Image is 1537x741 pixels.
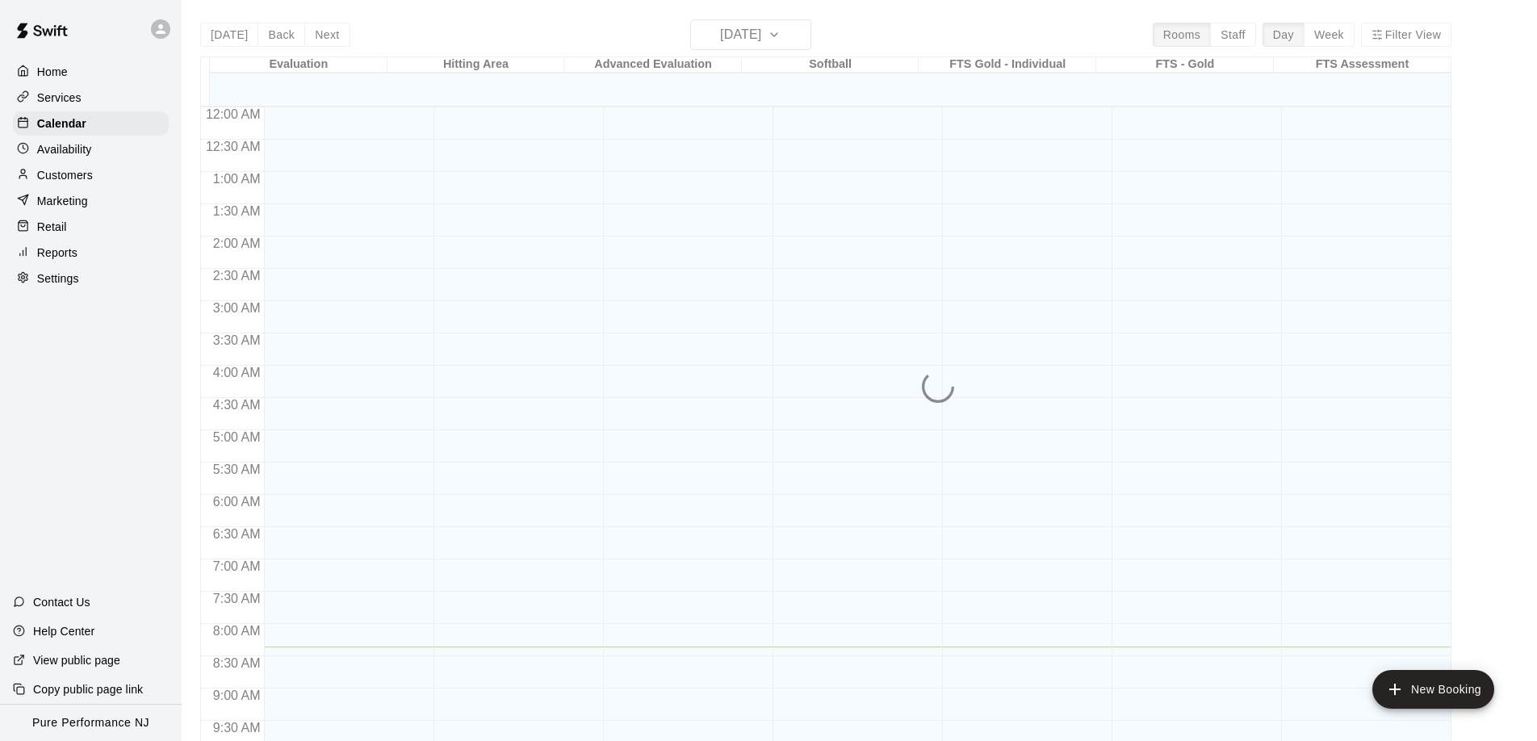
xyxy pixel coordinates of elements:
[210,57,387,73] div: Evaluation
[202,140,265,153] span: 12:30 AM
[387,57,565,73] div: Hitting Area
[33,652,120,668] p: View public page
[37,141,92,157] p: Availability
[209,366,265,379] span: 4:00 AM
[919,57,1096,73] div: FTS Gold - Individual
[209,398,265,412] span: 4:30 AM
[209,237,265,250] span: 2:00 AM
[209,656,265,670] span: 8:30 AM
[1096,57,1274,73] div: FTS - Gold
[37,64,68,80] p: Home
[209,624,265,638] span: 8:00 AM
[209,204,265,218] span: 1:30 AM
[564,57,742,73] div: Advanced Evaluation
[209,333,265,347] span: 3:30 AM
[37,245,77,261] p: Reports
[37,167,93,183] p: Customers
[13,163,169,187] a: Customers
[13,137,169,161] a: Availability
[37,90,82,106] p: Services
[33,623,94,639] p: Help Center
[209,495,265,509] span: 6:00 AM
[13,266,169,291] a: Settings
[209,269,265,283] span: 2:30 AM
[13,111,169,136] a: Calendar
[209,721,265,735] span: 9:30 AM
[32,714,149,731] p: Pure Performance NJ
[209,301,265,315] span: 3:00 AM
[37,193,88,209] p: Marketing
[209,689,265,702] span: 9:00 AM
[13,86,169,110] a: Services
[209,527,265,541] span: 6:30 AM
[209,559,265,573] span: 7:00 AM
[209,430,265,444] span: 5:00 AM
[1372,670,1494,709] button: add
[13,241,169,265] a: Reports
[742,57,919,73] div: Softball
[209,172,265,186] span: 1:00 AM
[209,592,265,605] span: 7:30 AM
[37,270,79,287] p: Settings
[202,107,265,121] span: 12:00 AM
[37,115,86,132] p: Calendar
[1274,57,1451,73] div: FTS Assessment
[33,594,90,610] p: Contact Us
[13,60,169,84] a: Home
[37,219,67,235] p: Retail
[33,681,143,697] p: Copy public page link
[13,189,169,213] a: Marketing
[209,463,265,476] span: 5:30 AM
[13,215,169,239] a: Retail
